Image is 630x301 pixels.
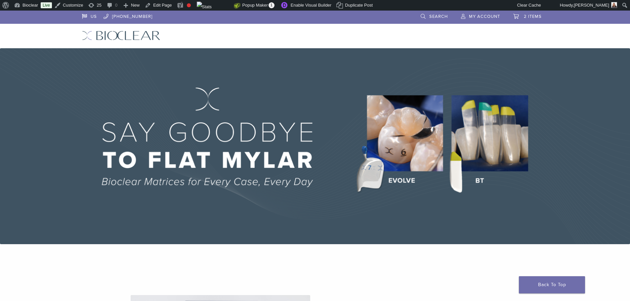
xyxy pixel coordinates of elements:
span: Search [429,14,448,19]
a: US [82,11,97,20]
a: Back To Top [519,276,585,293]
span: 1 [269,2,274,8]
span: [PERSON_NAME] [574,3,609,8]
a: 2 items [513,11,542,20]
img: Bioclear [82,31,160,40]
span: My Account [469,14,500,19]
span: 2 items [524,14,542,19]
a: Search [421,11,448,20]
div: Focus keyphrase not set [187,3,191,7]
a: My Account [461,11,500,20]
img: Views over 48 hours. Click for more Jetpack Stats. [197,2,234,10]
a: [PHONE_NUMBER] [104,11,152,20]
a: Live [41,2,52,8]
